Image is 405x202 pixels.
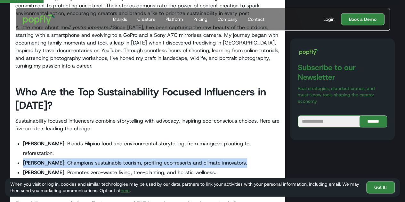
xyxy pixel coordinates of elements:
form: Blog Subscribe [298,115,387,127]
strong: Who Are the Top Sustainability Focused Influencers in [DATE]? [15,85,266,112]
a: Platform [163,8,185,30]
a: here [121,188,130,193]
h3: Subscribe to our Newsletter [298,63,387,82]
li: : Champions sustainable tourism, profiling eco-resorts and climate innovators. [23,158,280,168]
a: Contact [245,8,267,30]
strong: [PERSON_NAME] [23,140,64,147]
div: Contact [247,16,264,22]
a: Creators [135,8,158,30]
a: Book a Demo [341,13,385,25]
p: Sustainability focused influencers combine storytelling with advocacy, inspiring eco-conscious ch... [15,117,280,133]
div: Pricing [193,16,207,22]
div: Company [217,16,237,22]
div: When you visit or log in, cookies and similar technologies may be used by our data partners to li... [10,181,361,194]
div: Creators [137,16,155,22]
a: Pricing [190,8,210,30]
a: Login [321,16,337,22]
a: Company [215,8,240,30]
div: Brands [113,16,127,22]
div: Login [323,16,335,22]
a: home [18,10,60,29]
a: Brands [110,8,130,30]
li: : Promotes zero-waste living, tree-planting, and holistic wellness. [23,168,280,177]
strong: [PERSON_NAME] [23,169,64,176]
div: Platform [165,16,183,22]
p: Real strategies, standout brands, and must-know tools shaping the creator economy [298,85,387,104]
strong: [PERSON_NAME] [23,159,64,166]
a: Got It! [366,181,395,193]
li: : Blends Filipino food and environmental storytelling, from mangrove planting to reforestation. [23,139,280,158]
p: A little more about me Since [DATE], I’ve been capturing the raw beauty of the outdoors, starting... [15,24,280,70]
